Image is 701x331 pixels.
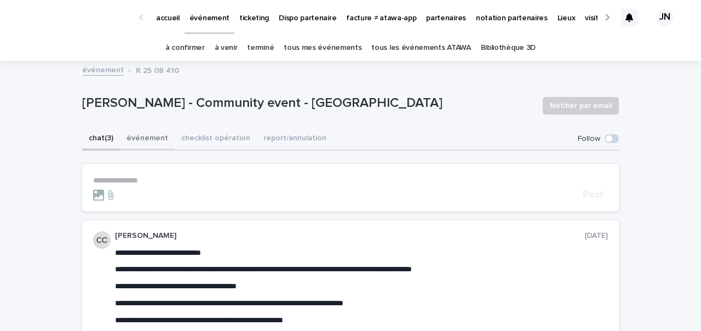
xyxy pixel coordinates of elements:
p: [DATE] [585,231,608,241]
button: Post [578,190,608,200]
a: Bibliothèque 3D [481,35,536,61]
a: terminé [247,35,274,61]
a: événement [82,63,124,76]
span: Post [583,190,604,200]
a: à venir [215,35,238,61]
button: événement [120,128,175,151]
a: à confirmer [165,35,205,61]
a: tous les événements ATAWA [371,35,470,61]
p: R 25 08 410 [136,64,179,76]
p: [PERSON_NAME] [115,231,585,241]
button: report/annulation [257,128,333,151]
p: Follow [578,134,600,144]
span: Notifier par email [550,100,612,111]
div: JN [656,9,674,26]
img: Ls34BcGeRexTGTNfXpUC [22,7,128,28]
button: checklist opération [175,128,257,151]
button: Notifier par email [543,97,619,115]
button: chat (3) [82,128,120,151]
p: [PERSON_NAME] - Community event - [GEOGRAPHIC_DATA] [82,95,534,111]
a: tous mes événements [284,35,361,61]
